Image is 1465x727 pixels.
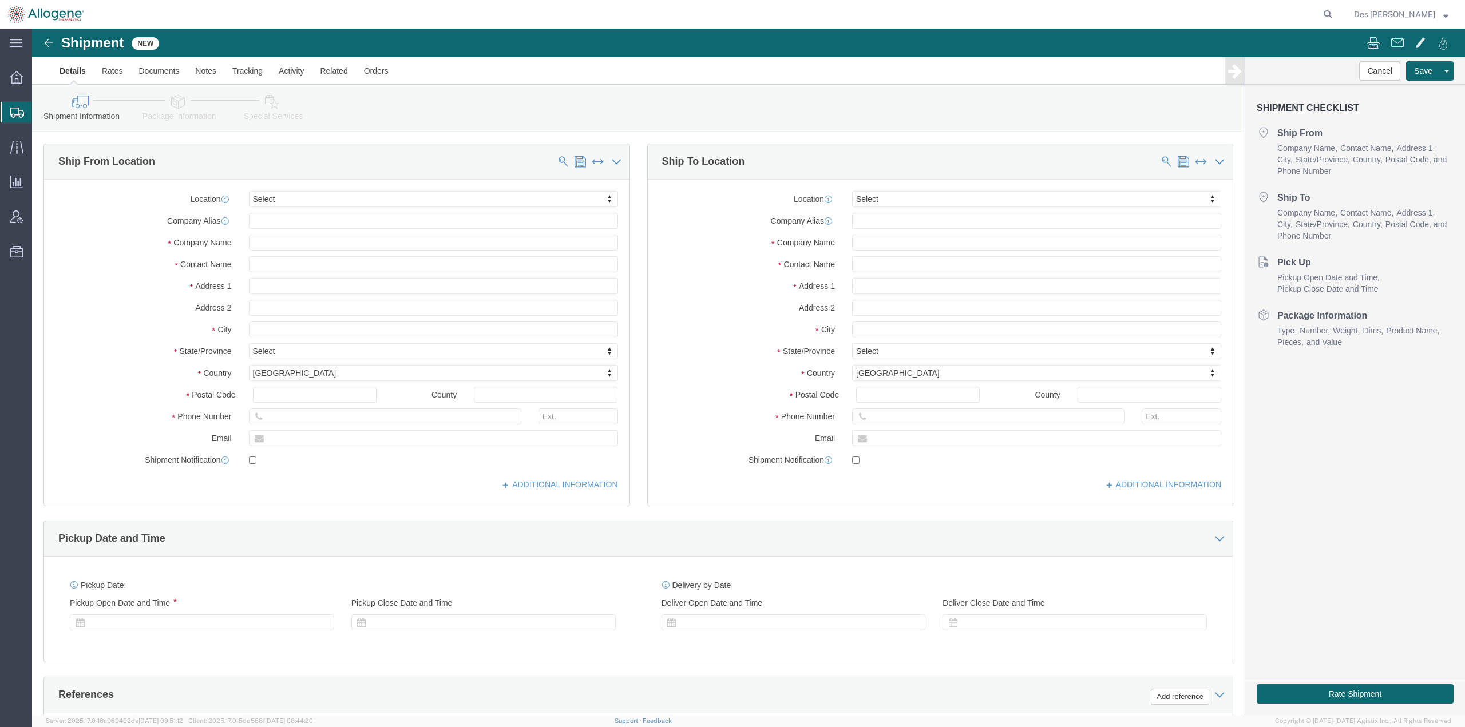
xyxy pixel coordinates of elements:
[643,717,672,724] a: Feedback
[8,6,84,23] img: logo
[138,717,183,724] span: [DATE] 09:51:12
[32,29,1465,715] iframe: FS Legacy Container
[1354,8,1435,21] span: Des Charlery
[46,717,183,724] span: Server: 2025.17.0-16a969492de
[265,717,313,724] span: [DATE] 08:44:20
[615,717,643,724] a: Support
[1353,7,1449,21] button: Des [PERSON_NAME]
[1275,716,1451,726] span: Copyright © [DATE]-[DATE] Agistix Inc., All Rights Reserved
[188,717,313,724] span: Client: 2025.17.0-5dd568f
